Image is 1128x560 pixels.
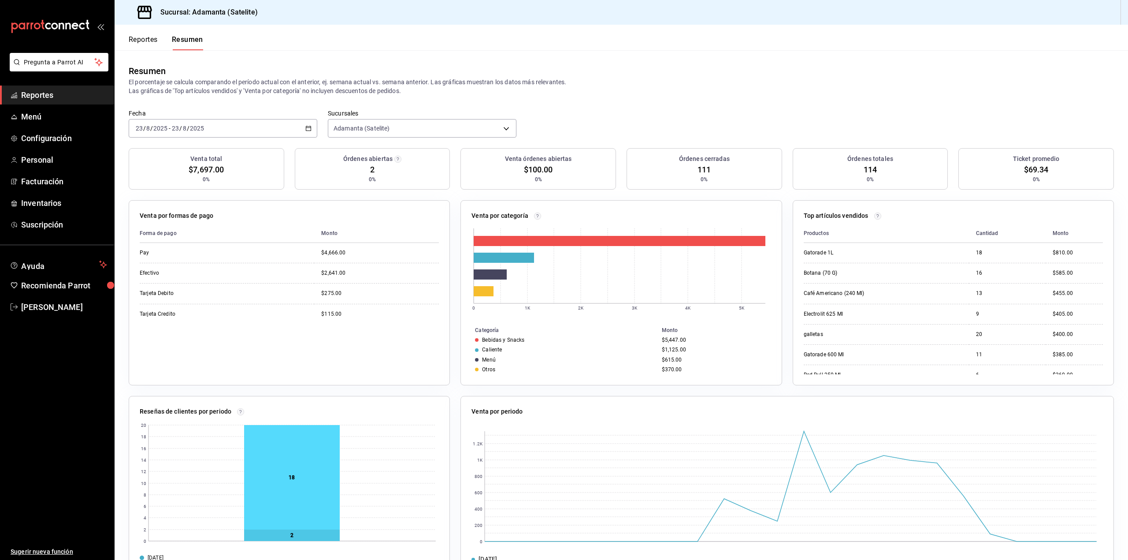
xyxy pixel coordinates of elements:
[1053,331,1103,338] div: $400.00
[141,469,146,474] text: 12
[144,493,146,497] text: 8
[140,290,228,297] div: Tarjeta Debito
[153,7,258,18] h3: Sucursal: Adamanta (Satelite)
[976,331,1039,338] div: 20
[21,197,107,209] span: Inventarios
[172,35,203,50] button: Resumen
[867,175,874,183] span: 0%
[343,154,393,164] h3: Órdenes abiertas
[1053,310,1103,318] div: $405.00
[804,224,969,243] th: Productos
[144,504,146,509] text: 6
[477,458,483,463] text: 1K
[129,64,166,78] div: Resumen
[473,441,483,446] text: 1.2K
[804,331,892,338] div: galletas
[140,269,228,277] div: Efectivo
[976,310,1039,318] div: 9
[662,347,768,353] div: $1,125.00
[471,211,528,220] p: Venta por categoría
[21,301,107,313] span: [PERSON_NAME]
[658,325,782,335] th: Monto
[1053,290,1103,297] div: $455.00
[475,490,482,495] text: 600
[141,434,146,439] text: 18
[321,269,439,277] div: $2,641.00
[10,53,108,71] button: Pregunta a Parrot AI
[321,249,439,257] div: $4,666.00
[153,125,168,132] input: ----
[169,125,171,132] span: -
[141,481,146,486] text: 10
[701,175,708,183] span: 0%
[141,446,146,451] text: 16
[1053,351,1103,358] div: $385.00
[140,407,231,416] p: Reseñas de clientes por periodo
[578,306,584,310] text: 2K
[480,539,482,544] text: 0
[804,351,892,358] div: Gatorade 600 Ml
[370,164,375,175] span: 2
[804,269,892,277] div: Botana (70 G)
[804,249,892,257] div: Gatorade 1L
[976,290,1039,297] div: 13
[21,111,107,123] span: Menú
[472,306,475,310] text: 0
[482,347,502,353] div: Caliente
[140,310,228,318] div: Tarjeta Credito
[328,110,516,116] label: Sucursales
[1024,164,1049,175] span: $69.34
[334,124,390,133] span: Adamanta (Satelite)
[525,306,531,310] text: 1K
[144,539,146,544] text: 0
[21,132,107,144] span: Configuración
[471,407,523,416] p: Venta por periodo
[482,357,496,363] div: Menú
[685,306,691,310] text: 4K
[21,89,107,101] span: Reportes
[144,515,146,520] text: 4
[129,110,317,116] label: Fecha
[171,125,179,132] input: --
[189,164,224,175] span: $7,697.00
[482,366,495,373] div: Otros
[976,249,1039,257] div: 18
[698,164,711,175] span: 111
[146,125,150,132] input: --
[129,78,1114,95] p: El porcentaje se calcula comparando el período actual con el anterior, ej. semana actual vs. sema...
[1013,154,1060,164] h3: Ticket promedio
[662,357,768,363] div: $615.00
[190,154,222,164] h3: Venta total
[182,125,187,132] input: --
[203,175,210,183] span: 0%
[144,527,146,532] text: 2
[1053,371,1103,379] div: $360.00
[1046,224,1103,243] th: Monto
[143,125,146,132] span: /
[679,154,730,164] h3: Órdenes cerradas
[524,164,553,175] span: $100.00
[804,310,892,318] div: Electrolit 625 Ml
[129,35,158,50] button: Reportes
[187,125,189,132] span: /
[141,423,146,428] text: 20
[475,507,482,511] text: 400
[21,219,107,231] span: Suscripción
[6,64,108,73] a: Pregunta a Parrot AI
[11,547,107,556] span: Sugerir nueva función
[179,125,182,132] span: /
[369,175,376,183] span: 0%
[189,125,204,132] input: ----
[1053,269,1103,277] div: $585.00
[482,337,524,343] div: Bebidas y Snacks
[535,175,542,183] span: 0%
[969,224,1046,243] th: Cantidad
[150,125,153,132] span: /
[135,125,143,132] input: --
[129,35,203,50] div: navigation tabs
[662,366,768,373] div: $370.00
[141,458,146,463] text: 14
[21,280,107,291] span: Recomienda Parrot
[140,249,228,257] div: Pay
[847,154,893,164] h3: Órdenes totales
